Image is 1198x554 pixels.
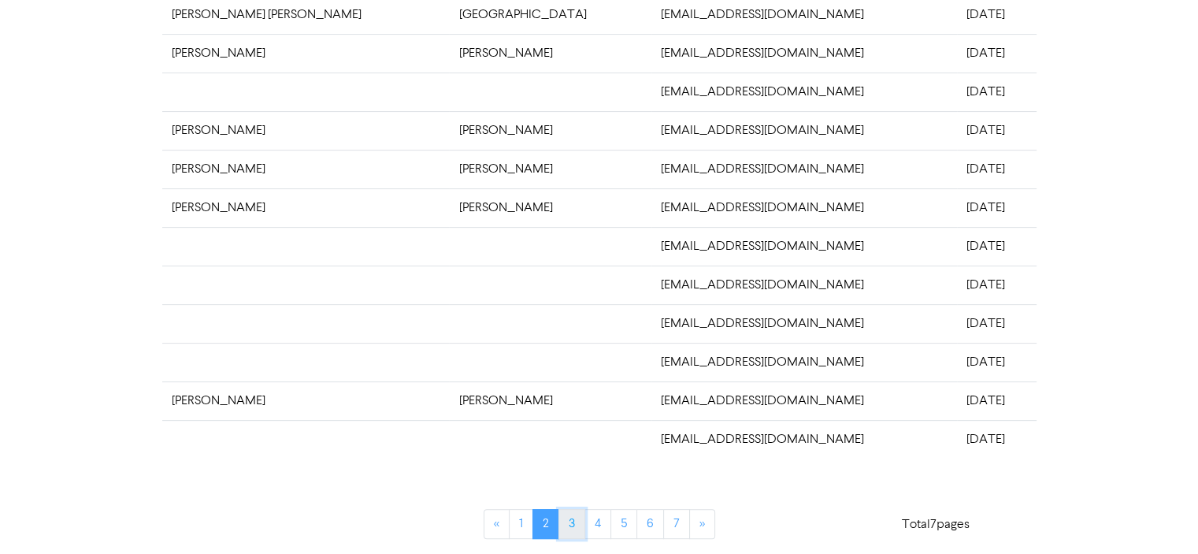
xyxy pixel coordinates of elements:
td: [EMAIL_ADDRESS][DOMAIN_NAME] [651,266,957,304]
td: [PERSON_NAME] [162,381,450,420]
td: [EMAIL_ADDRESS][DOMAIN_NAME] [651,188,957,227]
td: [EMAIL_ADDRESS][DOMAIN_NAME] [651,304,957,343]
td: [PERSON_NAME] [449,381,651,420]
a: » [689,509,715,539]
td: [DATE] [957,343,1037,381]
a: Page 3 [558,509,585,539]
td: [EMAIL_ADDRESS][DOMAIN_NAME] [651,343,957,381]
a: Page 4 [584,509,611,539]
td: [DATE] [957,73,1037,111]
td: [EMAIL_ADDRESS][DOMAIN_NAME] [651,34,957,73]
a: Page 6 [636,509,664,539]
td: [DATE] [957,227,1037,266]
td: [EMAIL_ADDRESS][DOMAIN_NAME] [651,111,957,150]
td: [PERSON_NAME] [162,188,450,227]
a: « [484,509,510,539]
td: [PERSON_NAME] [162,150,450,188]
td: [EMAIL_ADDRESS][DOMAIN_NAME] [651,73,957,111]
p: Total 7 pages [902,515,970,534]
td: [EMAIL_ADDRESS][DOMAIN_NAME] [651,381,957,420]
td: [PERSON_NAME] [162,34,450,73]
td: [PERSON_NAME] [449,34,651,73]
td: [DATE] [957,150,1037,188]
td: [PERSON_NAME] [162,111,450,150]
td: [DATE] [957,420,1037,459]
td: [PERSON_NAME] [449,150,651,188]
td: [EMAIL_ADDRESS][DOMAIN_NAME] [651,420,957,459]
td: [PERSON_NAME] [449,188,651,227]
td: [DATE] [957,34,1037,73]
a: Page 5 [610,509,637,539]
td: [DATE] [957,381,1037,420]
a: Page 1 [509,509,533,539]
td: [DATE] [957,304,1037,343]
td: [EMAIL_ADDRESS][DOMAIN_NAME] [651,227,957,266]
a: Page 7 [663,509,690,539]
td: [DATE] [957,188,1037,227]
td: [PERSON_NAME] [449,111,651,150]
td: [DATE] [957,266,1037,304]
a: Page 2 is your current page [532,509,559,539]
iframe: Chat Widget [1119,478,1198,554]
td: [DATE] [957,111,1037,150]
td: [EMAIL_ADDRESS][DOMAIN_NAME] [651,150,957,188]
